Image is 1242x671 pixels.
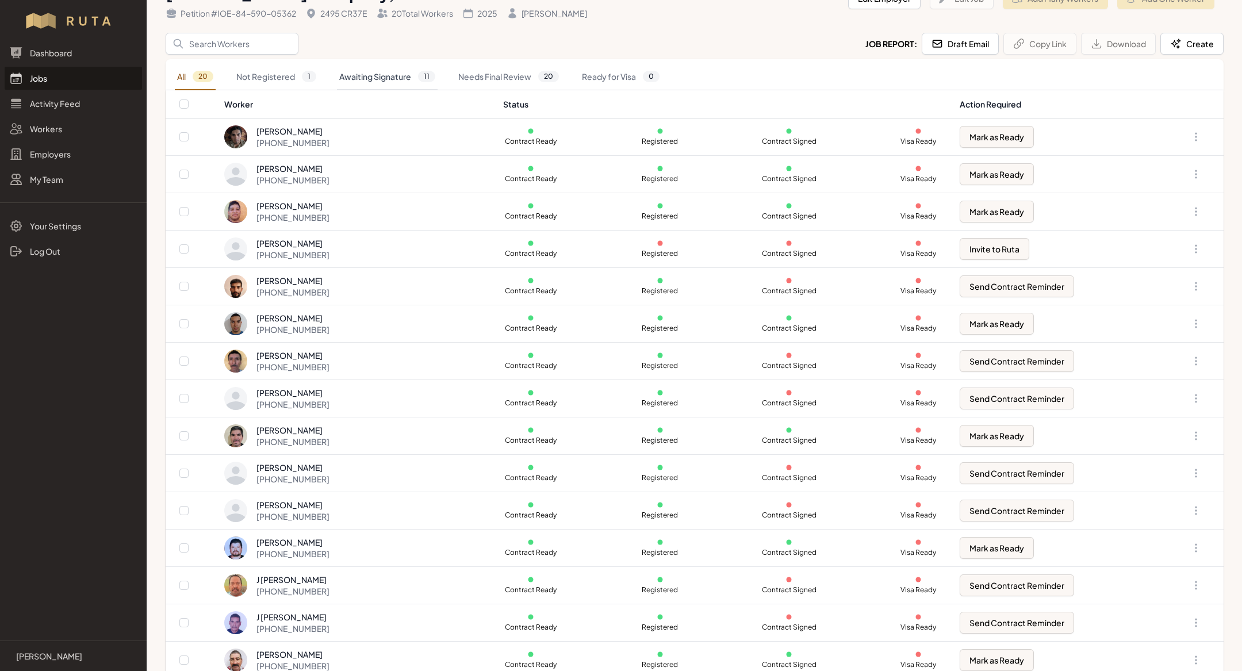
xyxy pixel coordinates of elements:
div: [PHONE_NUMBER] [256,137,329,148]
button: Mark as Ready [960,537,1034,559]
div: [PHONE_NUMBER] [256,174,329,186]
div: [PHONE_NUMBER] [256,212,329,223]
div: [PERSON_NAME] [256,312,329,324]
p: Visa Ready [891,249,946,258]
p: Registered [632,623,688,632]
a: Activity Feed [5,92,142,115]
a: Employers [5,143,142,166]
p: Registered [632,398,688,408]
a: Awaiting Signature [337,64,438,90]
button: Copy Link [1003,33,1076,55]
p: Contract Signed [761,286,816,296]
div: [PERSON_NAME] [256,237,329,249]
div: [PERSON_NAME] [256,275,329,286]
div: J [PERSON_NAME] [256,611,329,623]
p: Visa Ready [891,511,946,520]
p: Contract Ready [503,660,558,669]
p: Contract Ready [503,286,558,296]
p: Visa Ready [891,623,946,632]
div: [PHONE_NUMBER] [256,398,329,410]
button: Mark as Ready [960,126,1034,148]
p: Contract Signed [761,249,816,258]
div: [PERSON_NAME] [256,387,329,398]
a: Ready for Visa [580,64,662,90]
button: Send Contract Reminder [960,350,1074,372]
div: [PERSON_NAME] [256,350,329,361]
p: Registered [632,324,688,333]
div: [PERSON_NAME] [256,125,329,137]
button: Send Contract Reminder [960,275,1074,297]
div: [PHONE_NUMBER] [256,548,329,559]
div: [PHONE_NUMBER] [256,436,329,447]
button: Mark as Ready [960,313,1034,335]
p: Contract Ready [503,398,558,408]
button: Send Contract Reminder [960,612,1074,634]
div: J [PERSON_NAME] [256,574,329,585]
a: All [175,64,216,90]
h2: Job Report: [865,38,917,49]
p: Contract Signed [761,585,816,595]
div: [PERSON_NAME] [256,462,329,473]
p: Registered [632,174,688,183]
div: [PERSON_NAME] [256,163,329,174]
p: Registered [632,473,688,482]
span: 0 [643,71,660,82]
p: Contract Ready [503,473,558,482]
button: Send Contract Reminder [960,500,1074,522]
div: [PERSON_NAME] [256,200,329,212]
div: 20 Total Workers [377,7,453,19]
p: Contract Signed [761,137,816,146]
div: Petition # IOE-84-590-05362 [166,7,296,19]
p: Visa Ready [891,137,946,146]
a: [PERSON_NAME] [9,650,137,662]
p: Visa Ready [891,324,946,333]
a: Log Out [5,240,142,263]
div: 2495 CR37E [305,7,367,19]
p: Visa Ready [891,398,946,408]
button: Download [1081,33,1156,55]
button: Send Contract Reminder [960,388,1074,409]
span: 20 [538,71,559,82]
div: [PERSON_NAME] [256,424,329,436]
p: Contract Signed [761,511,816,520]
input: Search Workers [166,33,298,55]
p: Contract Ready [503,436,558,445]
p: Registered [632,212,688,221]
div: [PHONE_NUMBER] [256,473,329,485]
div: [PERSON_NAME] [256,499,329,511]
p: Contract Signed [761,212,816,221]
button: Mark as Ready [960,163,1034,185]
p: Visa Ready [891,174,946,183]
p: Contract Ready [503,585,558,595]
p: Contract Ready [503,623,558,632]
button: Invite to Ruta [960,238,1029,260]
p: Registered [632,249,688,258]
a: Needs Final Review [456,64,561,90]
button: Send Contract Reminder [960,462,1074,484]
p: Contract Signed [761,398,816,408]
a: My Team [5,168,142,191]
p: Registered [632,436,688,445]
p: Registered [632,660,688,669]
p: Contract Signed [761,473,816,482]
p: Contract Ready [503,511,558,520]
nav: Tabs [166,64,1224,90]
p: Contract Ready [503,174,558,183]
div: 2025 [462,7,497,19]
div: [PERSON_NAME] [256,649,329,660]
p: Visa Ready [891,585,946,595]
button: Draft Email [922,33,999,55]
p: Visa Ready [891,436,946,445]
p: Contract Signed [761,174,816,183]
div: [PERSON_NAME] [256,536,329,548]
p: [PERSON_NAME] [16,650,82,662]
p: Contract Signed [761,324,816,333]
p: Visa Ready [891,548,946,557]
span: 11 [418,71,435,82]
img: Workflow [24,11,122,30]
p: Contract Signed [761,436,816,445]
p: Registered [632,137,688,146]
th: Status [496,90,953,118]
div: [PHONE_NUMBER] [256,286,329,298]
p: Visa Ready [891,473,946,482]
